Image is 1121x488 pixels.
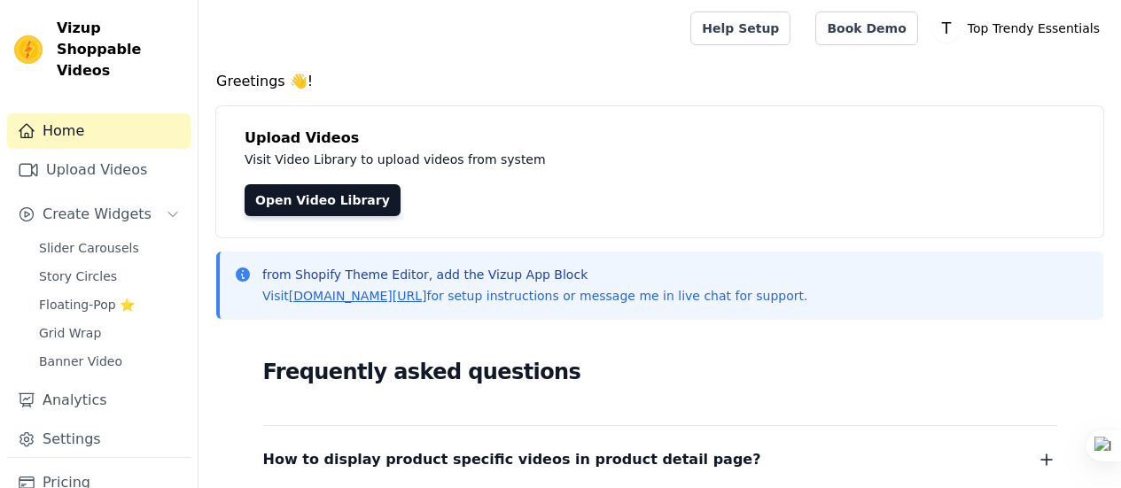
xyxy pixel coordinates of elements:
[941,19,952,37] text: T
[690,12,790,45] a: Help Setup
[28,321,191,345] a: Grid Wrap
[39,296,135,314] span: Floating-Pop ⭐
[263,354,1057,390] h2: Frequently asked questions
[245,184,401,216] a: Open Video Library
[289,289,427,303] a: [DOMAIN_NAME][URL]
[7,197,191,232] button: Create Widgets
[7,383,191,418] a: Analytics
[39,324,101,342] span: Grid Wrap
[39,352,122,370] span: Banner Video
[262,266,807,283] p: from Shopify Theme Editor, add the Vizup App Block
[245,149,1039,170] p: Visit Video Library to upload videos from system
[262,287,807,305] p: Visit for setup instructions or message me in live chat for support.
[961,12,1107,44] p: Top Trendy Essentials
[14,35,43,64] img: Vizup
[7,152,191,188] a: Upload Videos
[28,292,191,317] a: Floating-Pop ⭐
[57,18,183,81] span: Vizup Shoppable Videos
[932,12,1107,44] button: T Top Trendy Essentials
[28,236,191,260] a: Slider Carousels
[815,12,917,45] a: Book Demo
[28,264,191,289] a: Story Circles
[28,349,191,374] a: Banner Video
[263,447,1057,472] button: How to display product specific videos in product detail page?
[263,447,761,472] span: How to display product specific videos in product detail page?
[245,128,1075,149] h4: Upload Videos
[39,239,139,257] span: Slider Carousels
[7,113,191,149] a: Home
[43,204,152,225] span: Create Widgets
[7,422,191,457] a: Settings
[216,71,1103,92] h4: Greetings 👋!
[39,267,117,285] span: Story Circles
